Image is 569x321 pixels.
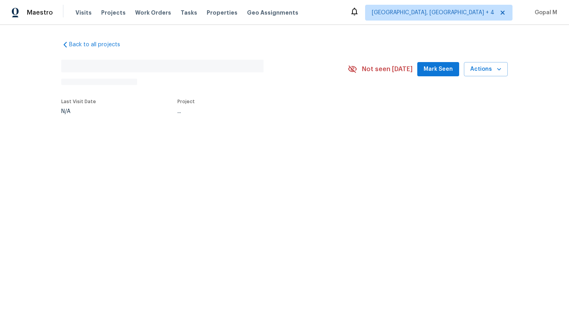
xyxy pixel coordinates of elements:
button: Mark Seen [417,62,459,77]
span: Geo Assignments [247,9,298,17]
span: Not seen [DATE] [362,65,413,73]
span: Visits [75,9,92,17]
span: Maestro [27,9,53,17]
span: Gopal M [531,9,557,17]
span: [GEOGRAPHIC_DATA], [GEOGRAPHIC_DATA] + 4 [372,9,494,17]
span: Work Orders [135,9,171,17]
span: Last Visit Date [61,99,96,104]
span: Mark Seen [424,64,453,74]
div: N/A [61,109,96,114]
span: Actions [470,64,501,74]
a: Back to all projects [61,41,137,49]
span: Projects [101,9,126,17]
span: Tasks [181,10,197,15]
button: Actions [464,62,508,77]
div: ... [177,109,329,114]
span: Project [177,99,195,104]
span: Properties [207,9,237,17]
